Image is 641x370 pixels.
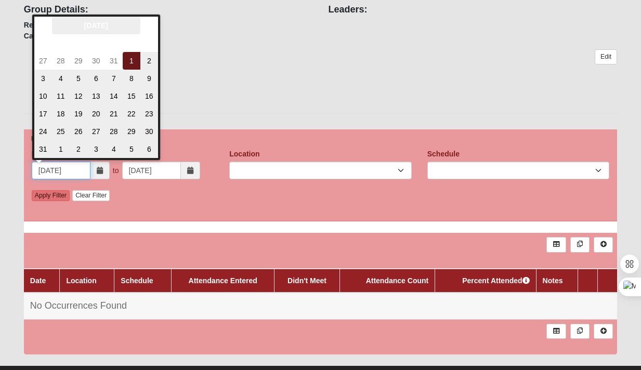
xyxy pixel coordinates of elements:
h4: Group Details: [24,4,313,16]
td: 5 [70,70,87,87]
td: 2 [70,140,87,158]
td: 14 [105,87,123,105]
th: Th [105,34,123,52]
a: Apply Filter [32,190,70,201]
td: 26 [70,123,87,140]
td: 21 [105,105,123,123]
a: Roster [24,92,62,114]
td: 1 [123,52,140,70]
th: » [140,17,158,34]
th: Tu [70,34,87,52]
td: 28 [105,123,123,140]
td: 12 [70,87,87,105]
strong: Care Team: [24,32,63,40]
td: 28 [52,52,70,70]
td: 27 [87,123,105,140]
td: 19 [70,105,87,123]
td: 8 [123,70,140,87]
label: Location [229,149,259,159]
td: 29 [123,123,140,140]
th: Mo [52,34,70,52]
strong: Requires Background Check: [24,21,126,29]
td: 16 [140,87,158,105]
th: Su [34,34,52,52]
td: 6 [87,70,105,87]
td: 6 [140,140,158,158]
td: 3 [34,70,52,87]
td: 25 [52,123,70,140]
td: 15 [123,87,140,105]
a: Alt+N [594,237,613,252]
a: Notes [543,276,563,285]
a: Percent Attended [462,276,529,285]
a: Location [66,276,96,285]
td: 27 [34,52,52,70]
a: Attendance Count [366,276,429,285]
span: No Occurrences Found [30,300,127,311]
td: 31 [105,52,123,70]
a: Merge Records into Merge Template [570,237,590,252]
td: 13 [87,87,105,105]
td: 31 [34,140,52,158]
button: Filter Options [28,134,82,144]
td: 10 [34,87,52,105]
td: 17 [34,105,52,123]
td: 2 [140,52,158,70]
td: 11 [52,87,70,105]
td: 24 [34,123,52,140]
td: 4 [105,140,123,158]
td: 9 [140,70,158,87]
a: Date [30,276,46,285]
a: Schedule [121,276,153,285]
label: Schedule [427,149,460,159]
h4: Leaders: [329,4,618,16]
td: 3 [87,140,105,158]
td: 1 [52,140,70,158]
td: 29 [70,52,87,70]
a: Didn't Meet [287,276,326,285]
td: 23 [140,105,158,123]
div: to [113,162,119,179]
a: Export to Excel [546,324,566,339]
a: Export to Excel [546,237,566,252]
td: 22 [123,105,140,123]
td: 30 [87,52,105,70]
th: « [34,17,52,34]
a: Clear Filter [72,190,110,201]
a: Merge Records into Merge Template [570,324,590,339]
th: [DATE] [52,17,140,34]
a: Edit [595,49,617,64]
th: Fr [123,34,140,52]
td: 4 [52,70,70,87]
th: Sa [140,34,158,52]
td: 30 [140,123,158,140]
a: Attendance Entered [189,276,257,285]
td: 18 [52,105,70,123]
th: We [87,34,105,52]
a: Alt+N [594,324,613,339]
td: 20 [87,105,105,123]
td: 7 [105,70,123,87]
td: 5 [123,140,140,158]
